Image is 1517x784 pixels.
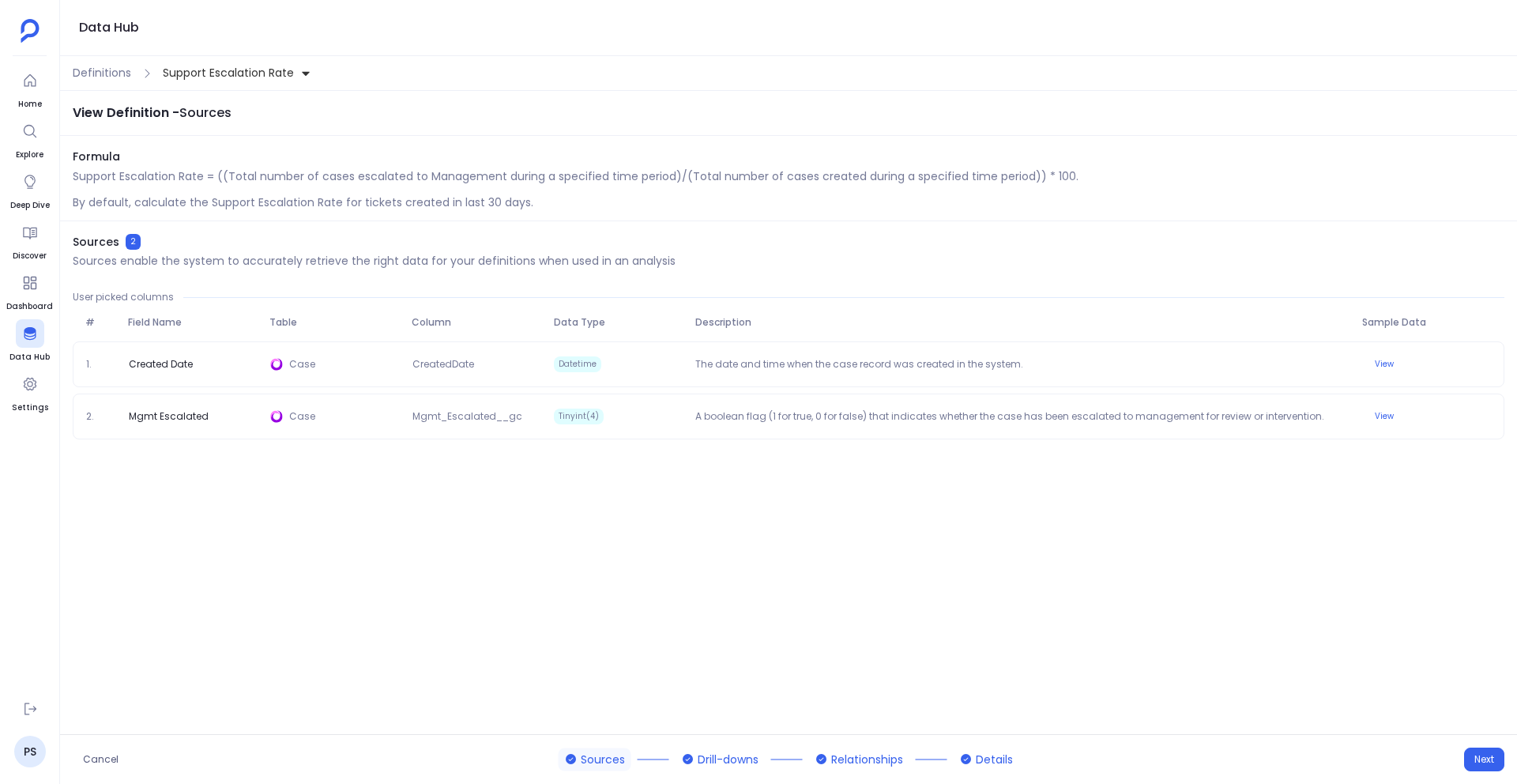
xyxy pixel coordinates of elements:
span: Sources [179,104,232,122]
button: View [1365,355,1403,374]
span: Case [289,358,399,371]
span: Dashboard [6,300,53,313]
p: A boolean flag (1 for true, 0 for false) that indicates whether the case has been escalated to ma... [689,410,1355,423]
span: Settings [12,401,48,414]
button: Cancel [73,748,129,771]
span: Table [263,316,405,329]
span: Support Escalation Rate [163,65,294,81]
button: Support Escalation Rate [160,60,314,86]
span: View Definition - [73,104,179,122]
span: Column [405,316,548,329]
span: Details [976,751,1013,767]
span: Discover [13,250,47,262]
p: The date and time when the case record was created in the system. [689,358,1355,371]
span: Data Hub [9,351,50,364]
p: Sources enable the system to accurately retrieve the right data for your definitions when used in... [73,253,676,269]
span: # [79,316,122,329]
span: Explore [16,149,44,161]
span: Relationships [831,751,903,767]
button: Relationships [809,748,909,771]
button: Details [954,748,1019,771]
button: Sources [559,748,631,771]
span: Mgmt Escalated [122,410,215,423]
a: Explore [16,117,44,161]
span: 2 [126,234,141,250]
span: Sources [581,751,625,767]
a: Home [16,66,44,111]
a: Settings [12,370,48,414]
span: Case [289,410,399,423]
p: By default, calculate the Support Escalation Rate for tickets created in last 30 days. [73,194,1504,211]
span: Sources [73,234,119,250]
button: Next [1464,748,1504,771]
a: Deep Dive [10,168,50,212]
span: CreatedDate [406,358,548,371]
span: Drill-downs [698,751,758,767]
span: Definitions [73,65,131,81]
span: Data Type [548,316,690,329]
a: Discover [13,218,47,262]
span: Sample Data [1356,316,1498,329]
h1: Data Hub [79,17,139,39]
span: Description [689,316,1356,329]
span: Home [16,98,44,111]
p: Support Escalation Rate = ((Total number of cases escalated to Management during a specified time... [73,168,1504,185]
span: 1. [80,358,122,371]
a: Dashboard [6,269,53,313]
span: Datetime [554,356,601,372]
span: Field Name [122,316,264,329]
span: 2. [80,410,122,423]
span: Deep Dive [10,199,50,212]
span: Created Date [122,358,199,371]
a: Data Hub [9,319,50,364]
img: petavue logo [21,19,40,43]
span: Mgmt_Escalated__gc [406,410,548,423]
a: PS [14,736,46,767]
button: View [1365,407,1403,426]
span: User picked columns [73,291,174,303]
button: Drill-downs [676,748,765,771]
span: Formula [73,149,1504,165]
span: Tinyint(4) [554,409,604,424]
